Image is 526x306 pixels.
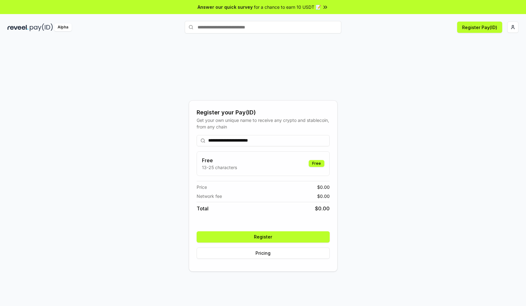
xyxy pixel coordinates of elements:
img: reveel_dark [8,23,28,31]
button: Pricing [197,248,330,259]
button: Register [197,231,330,243]
div: Free [309,160,324,167]
button: Register Pay(ID) [457,22,502,33]
h3: Free [202,157,237,164]
span: for a chance to earn 10 USDT 📝 [254,4,321,10]
div: Register your Pay(ID) [197,108,330,117]
span: Answer our quick survey [198,4,253,10]
span: Network fee [197,193,222,199]
img: pay_id [30,23,53,31]
div: Alpha [54,23,72,31]
span: $ 0.00 [317,184,330,190]
div: Get your own unique name to receive any crypto and stablecoin, from any chain [197,117,330,130]
p: 13-25 characters [202,164,237,171]
span: $ 0.00 [315,205,330,212]
span: Price [197,184,207,190]
span: Total [197,205,209,212]
span: $ 0.00 [317,193,330,199]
